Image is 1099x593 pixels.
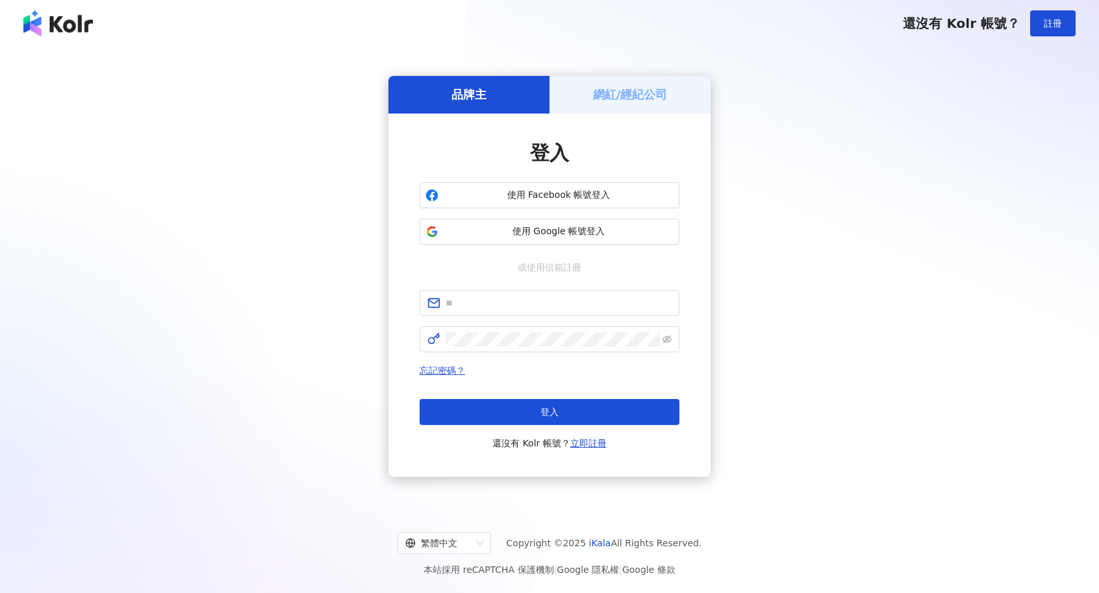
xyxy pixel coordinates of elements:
[423,562,675,577] span: 本站採用 reCAPTCHA 保護機制
[420,399,679,425] button: 登入
[492,435,607,451] span: 還沒有 Kolr 帳號？
[420,219,679,245] button: 使用 Google 帳號登入
[554,564,557,575] span: |
[570,438,607,448] a: 立即註冊
[420,182,679,208] button: 使用 Facebook 帳號登入
[23,10,93,36] img: logo
[509,260,590,274] span: 或使用信箱註冊
[593,86,668,103] h5: 網紅/經紀公司
[1030,10,1076,36] button: 註冊
[444,189,674,202] span: 使用 Facebook 帳號登入
[507,535,702,551] span: Copyright © 2025 All Rights Reserved.
[622,564,676,575] a: Google 條款
[444,225,674,238] span: 使用 Google 帳號登入
[619,564,622,575] span: |
[540,407,559,417] span: 登入
[589,538,611,548] a: iKala
[903,16,1020,31] span: 還沒有 Kolr 帳號？
[451,86,486,103] h5: 品牌主
[557,564,619,575] a: Google 隱私權
[1044,18,1062,29] span: 註冊
[663,335,672,344] span: eye-invisible
[405,533,472,553] div: 繁體中文
[530,141,569,164] span: 登入
[420,365,465,376] a: 忘記密碼？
